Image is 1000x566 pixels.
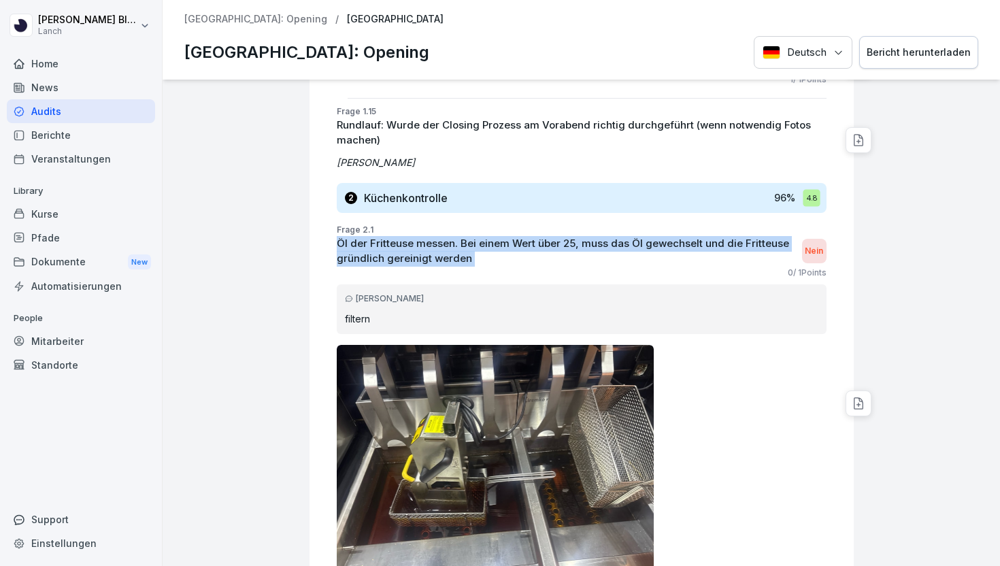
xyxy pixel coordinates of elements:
[787,45,827,61] p: Deutsch
[803,189,820,206] div: 4.8
[7,147,155,171] a: Veranstaltungen
[128,254,151,270] div: New
[7,531,155,555] a: Einstellungen
[7,180,155,202] p: Library
[184,14,327,25] a: [GEOGRAPHIC_DATA]: Opening
[184,40,429,65] p: [GEOGRAPHIC_DATA]: Opening
[7,52,155,76] a: Home
[7,76,155,99] a: News
[364,190,448,205] h3: Küchenkontrolle
[7,329,155,353] a: Mitarbeiter
[337,155,827,169] p: [PERSON_NAME]
[788,267,827,279] p: 0 / 1 Points
[790,73,827,86] p: 1 / 1 Points
[337,118,827,148] p: Rundlauf: Wurde der Closing Prozess am Vorabend richtig durchgeführt (wenn notwendig Fotos machen)
[7,226,155,250] a: Pfade
[7,250,155,275] div: Dokumente
[802,239,827,263] div: Nein
[345,293,818,305] div: [PERSON_NAME]
[38,27,137,36] p: Lanch
[7,250,155,275] a: DokumenteNew
[345,192,357,204] div: 2
[337,236,795,267] p: Öl der Fritteuse messen. Bei einem Wert über 25, muss das Öl gewechselt und die Fritteuse gründli...
[754,36,852,69] button: Language
[867,45,971,60] div: Bericht herunterladen
[763,46,780,59] img: Deutsch
[7,507,155,531] div: Support
[7,307,155,329] p: People
[7,353,155,377] a: Standorte
[345,312,818,326] p: filtern
[7,99,155,123] a: Audits
[337,105,827,118] p: Frage 1.15
[7,274,155,298] a: Automatisierungen
[347,14,444,25] p: [GEOGRAPHIC_DATA]
[7,202,155,226] a: Kurse
[7,123,155,147] a: Berichte
[38,14,137,26] p: [PERSON_NAME] Blüthner
[335,14,339,25] p: /
[859,36,978,69] button: Bericht herunterladen
[337,224,827,236] p: Frage 2.1
[774,190,795,205] p: 96 %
